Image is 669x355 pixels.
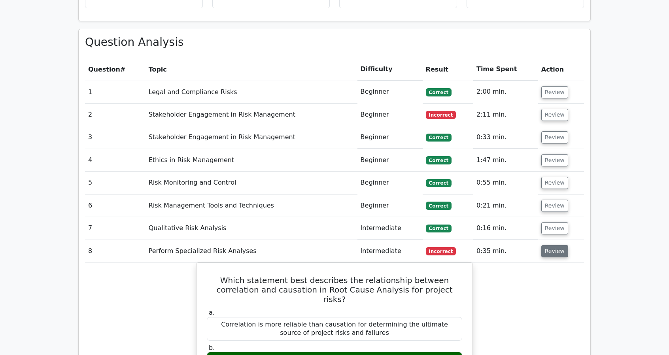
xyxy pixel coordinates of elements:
[423,58,473,81] th: Result
[85,81,146,103] td: 1
[541,86,568,98] button: Review
[146,104,357,126] td: Stakeholder Engagement in Risk Management
[357,172,423,194] td: Beginner
[541,222,568,234] button: Review
[146,172,357,194] td: Risk Monitoring and Control
[473,217,538,240] td: 0:16 min.
[357,240,423,262] td: Intermediate
[473,172,538,194] td: 0:55 min.
[426,247,456,255] span: Incorrect
[357,194,423,217] td: Beginner
[426,225,452,232] span: Correct
[146,240,357,262] td: Perform Specialized Risk Analyses
[357,126,423,149] td: Beginner
[146,149,357,172] td: Ethics in Risk Management
[426,179,452,187] span: Correct
[146,58,357,81] th: Topic
[541,200,568,212] button: Review
[541,177,568,189] button: Review
[426,156,452,164] span: Correct
[146,217,357,240] td: Qualitative Risk Analysis
[85,172,146,194] td: 5
[426,88,452,96] span: Correct
[473,126,538,149] td: 0:33 min.
[541,109,568,121] button: Review
[209,309,215,316] span: a.
[85,149,146,172] td: 4
[357,149,423,172] td: Beginner
[357,217,423,240] td: Intermediate
[85,58,146,81] th: #
[541,131,568,144] button: Review
[426,134,452,142] span: Correct
[206,276,463,304] h5: Which statement best describes the relationship between correlation and causation in Root Cause A...
[85,194,146,217] td: 6
[85,104,146,126] td: 2
[207,317,462,341] div: Correlation is more reliable than causation for determining the ultimate source of project risks ...
[85,240,146,262] td: 8
[209,344,215,351] span: b.
[146,194,357,217] td: Risk Management Tools and Techniques
[85,36,584,49] h3: Question Analysis
[146,126,357,149] td: Stakeholder Engagement in Risk Management
[85,217,146,240] td: 7
[85,126,146,149] td: 3
[146,81,357,103] td: Legal and Compliance Risks
[426,111,456,119] span: Incorrect
[88,66,120,73] span: Question
[473,149,538,172] td: 1:47 min.
[473,58,538,81] th: Time Spent
[473,104,538,126] td: 2:11 min.
[426,202,452,210] span: Correct
[473,240,538,262] td: 0:35 min.
[357,81,423,103] td: Beginner
[541,245,568,257] button: Review
[473,81,538,103] td: 2:00 min.
[538,58,584,81] th: Action
[473,194,538,217] td: 0:21 min.
[357,104,423,126] td: Beginner
[357,58,423,81] th: Difficulty
[541,154,568,166] button: Review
